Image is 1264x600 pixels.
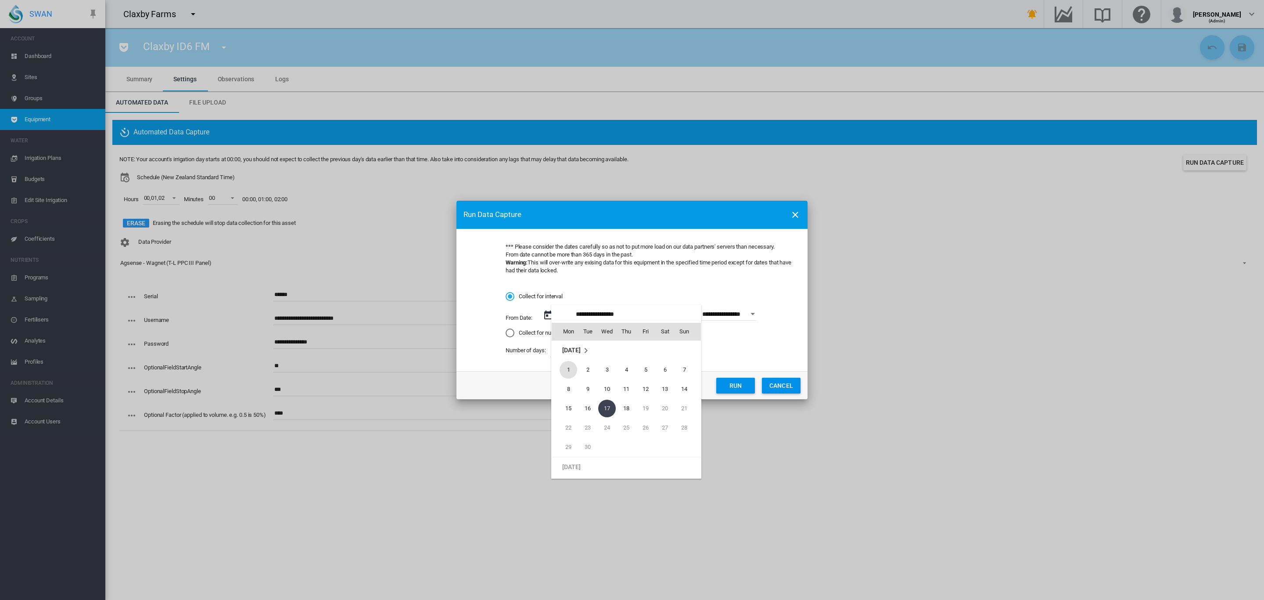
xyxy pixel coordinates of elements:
[552,437,701,457] tr: Week 5
[552,341,701,361] tr: Week undefined
[552,399,701,418] tr: Week 3
[552,380,578,399] td: Monday September 8 2025
[578,437,597,457] td: Tuesday September 30 2025
[552,380,701,399] tr: Week 2
[656,380,674,398] span: 13
[597,418,617,437] td: Wednesday September 24 2025
[578,399,597,418] td: Tuesday September 16 2025
[579,380,596,398] span: 9
[655,418,675,437] td: Saturday September 27 2025
[597,360,617,380] td: Wednesday September 3 2025
[655,323,675,340] th: Sat
[562,347,580,354] span: [DATE]
[675,361,693,379] span: 7
[675,380,701,399] td: Sunday September 14 2025
[579,400,596,417] span: 16
[636,323,655,340] th: Fri
[578,323,597,340] th: Tue
[578,360,597,380] td: Tuesday September 2 2025
[675,360,701,380] td: Sunday September 7 2025
[560,380,577,398] span: 8
[552,360,578,380] td: Monday September 1 2025
[552,323,701,478] md-calendar: Calendar
[618,380,635,398] span: 11
[617,323,636,340] th: Thu
[552,457,701,477] tr: Week undefined
[636,418,655,437] td: Friday September 26 2025
[637,380,654,398] span: 12
[655,380,675,399] td: Saturday September 13 2025
[597,399,617,418] td: Wednesday September 17 2025
[636,399,655,418] td: Friday September 19 2025
[636,360,655,380] td: Friday September 5 2025
[675,380,693,398] span: 14
[552,323,578,340] th: Mon
[655,360,675,380] td: Saturday September 6 2025
[552,341,701,361] td: September 2025
[552,360,701,380] tr: Week 1
[618,400,635,417] span: 18
[675,418,701,437] td: Sunday September 28 2025
[562,463,580,470] span: [DATE]
[578,380,597,399] td: Tuesday September 9 2025
[597,380,617,399] td: Wednesday September 10 2025
[552,399,578,418] td: Monday September 15 2025
[597,323,617,340] th: Wed
[598,400,616,417] span: 17
[598,380,616,398] span: 10
[552,418,701,437] tr: Week 4
[617,399,636,418] td: Thursday September 18 2025
[552,418,578,437] td: Monday September 22 2025
[637,361,654,379] span: 5
[636,380,655,399] td: Friday September 12 2025
[656,361,674,379] span: 6
[552,437,578,457] td: Monday September 29 2025
[560,400,577,417] span: 15
[617,380,636,399] td: Thursday September 11 2025
[655,399,675,418] td: Saturday September 20 2025
[598,361,616,379] span: 3
[675,399,701,418] td: Sunday September 21 2025
[579,361,596,379] span: 2
[618,361,635,379] span: 4
[617,418,636,437] td: Thursday September 25 2025
[578,418,597,437] td: Tuesday September 23 2025
[617,360,636,380] td: Thursday September 4 2025
[675,323,701,340] th: Sun
[560,361,577,379] span: 1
